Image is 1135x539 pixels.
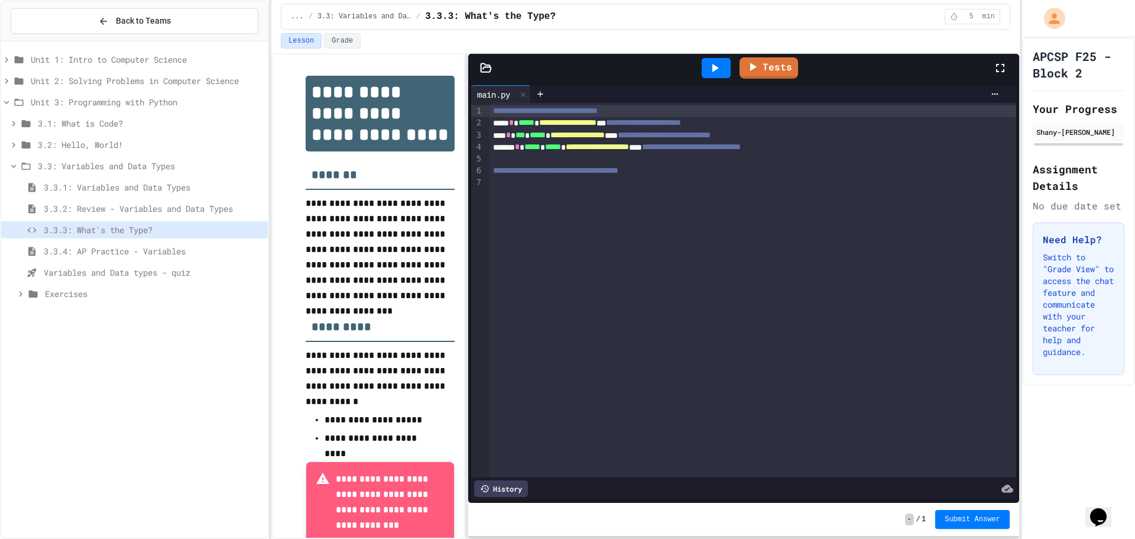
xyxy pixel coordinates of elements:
[1033,161,1124,194] h2: Assignment Details
[31,53,263,66] span: Unit 1: Intro to Computer Science
[317,12,411,21] span: 3.3: Variables and Data Types
[474,480,528,497] div: History
[44,266,263,279] span: Variables and Data types - quiz
[471,165,483,177] div: 6
[1043,233,1114,247] h3: Need Help?
[324,33,361,49] button: Grade
[116,15,171,27] span: Back to Teams
[471,130,483,141] div: 3
[1032,5,1068,32] div: My Account
[416,12,420,21] span: /
[471,153,483,165] div: 5
[1036,127,1121,137] div: Shany-[PERSON_NAME]
[945,515,1000,524] span: Submit Answer
[471,105,483,117] div: 1
[471,85,531,103] div: main.py
[309,12,313,21] span: /
[44,245,263,257] span: 3.3.4: AP Practice - Variables
[740,57,798,79] a: Tests
[962,12,981,21] span: 5
[905,514,914,525] span: -
[922,515,926,524] span: 1
[1043,251,1114,358] p: Switch to "Grade View" to access the chat feature and communicate with your teacher for help and ...
[11,8,258,34] button: Back to Teams
[471,141,483,153] div: 4
[45,288,263,300] span: Exercises
[471,177,483,189] div: 7
[44,181,263,193] span: 3.3.1: Variables and Data Types
[44,202,263,215] span: 3.3.2: Review - Variables and Data Types
[38,138,263,151] span: 3.2: Hello, World!
[31,75,263,87] span: Unit 2: Solving Problems in Computer Science
[425,9,556,24] span: 3.3.3: What's the Type?
[38,117,263,130] span: 3.1: What is Code?
[982,12,995,21] span: min
[916,515,920,524] span: /
[1033,48,1124,81] h1: APCSP F25 - Block 2
[1085,492,1123,527] iframe: chat widget
[471,117,483,129] div: 2
[31,96,263,108] span: Unit 3: Programming with Python
[38,160,263,172] span: 3.3: Variables and Data Types
[1033,101,1124,117] h2: Your Progress
[44,224,263,236] span: 3.3.3: What's the Type?
[1033,199,1124,213] div: No due date set
[291,12,304,21] span: ...
[471,88,516,101] div: main.py
[281,33,322,49] button: Lesson
[935,510,1010,529] button: Submit Answer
